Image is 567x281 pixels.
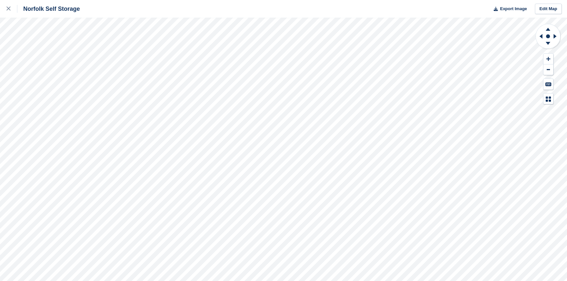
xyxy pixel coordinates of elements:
button: Export Image [490,4,527,14]
span: Export Image [500,6,527,12]
button: Zoom In [543,54,553,64]
button: Map Legend [543,94,553,104]
div: Norfolk Self Storage [17,5,80,13]
button: Keyboard Shortcuts [543,79,553,90]
a: Edit Map [535,4,562,14]
button: Zoom Out [543,64,553,75]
